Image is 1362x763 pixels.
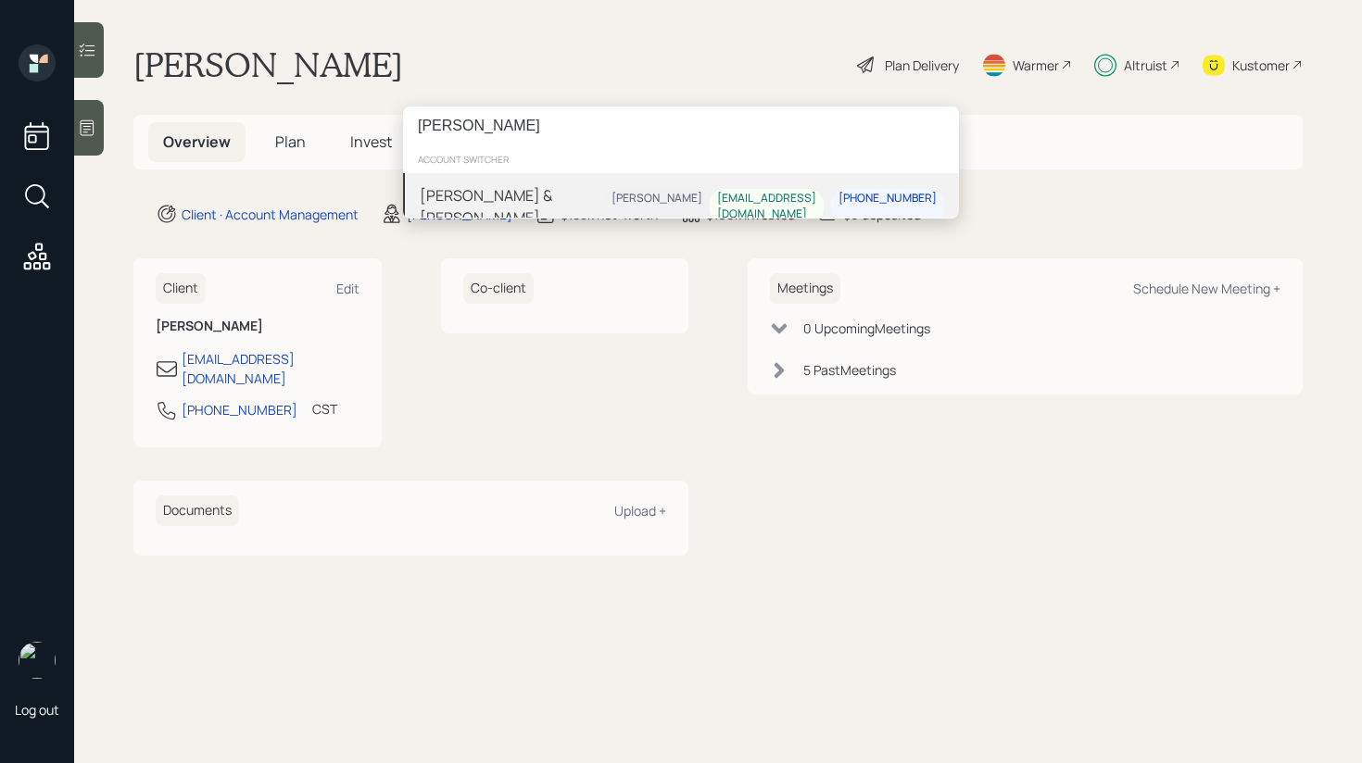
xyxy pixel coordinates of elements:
div: [PERSON_NAME] & [PERSON_NAME] [420,184,604,229]
div: [EMAIL_ADDRESS][DOMAIN_NAME] [717,192,816,223]
div: [PHONE_NUMBER] [839,192,937,207]
input: Type a command or search… [403,106,959,145]
div: [PERSON_NAME] [612,192,702,207]
div: account switcher [403,145,959,173]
